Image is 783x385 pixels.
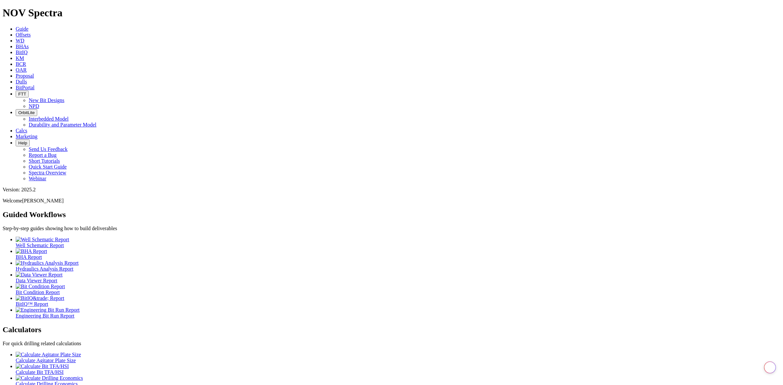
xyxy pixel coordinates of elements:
[16,363,69,369] img: Calculate Bit TFA/HSI
[18,141,27,145] span: Help
[16,32,31,37] a: Offsets
[18,92,26,96] span: FTT
[16,61,26,67] a: BCR
[16,79,27,84] a: Dulls
[16,301,48,307] span: BitIQ™ Report
[16,55,24,61] a: KM
[16,352,780,363] a: Calculate Agitator Plate Size Calculate Agitator Plate Size
[16,248,47,254] img: BHA Report
[16,237,69,243] img: Well Schematic Report
[16,243,64,248] span: Well Schematic Report
[16,375,83,381] img: Calculate Drilling Economics
[16,272,780,283] a: Data Viewer Report Data Viewer Report
[16,284,780,295] a: Bit Condition Report Bit Condition Report
[3,226,780,231] p: Step-by-step guides showing how to build deliverables
[3,325,780,334] h2: Calculators
[16,67,27,73] a: OAR
[16,260,780,272] a: Hydraulics Analysis Report Hydraulics Analysis Report
[16,284,65,289] img: Bit Condition Report
[29,97,64,103] a: New Bit Designs
[16,254,42,260] span: BHA Report
[29,164,67,170] a: Quick Start Guide
[29,103,39,109] a: NPD
[22,198,64,203] span: [PERSON_NAME]
[16,44,29,49] a: BHAs
[3,341,780,347] p: For quick drilling related calculations
[16,38,24,43] a: WD
[16,91,29,97] button: FTT
[29,158,60,164] a: Short Tutorials
[16,140,30,146] button: Help
[16,237,780,248] a: Well Schematic Report Well Schematic Report
[16,313,74,318] span: Engineering Bit Run Report
[16,134,38,139] a: Marketing
[29,116,69,122] a: Interbedded Model
[16,128,27,133] a: Calcs
[16,307,780,318] a: Engineering Bit Run Report Engineering Bit Run Report
[16,26,28,32] a: Guide
[16,260,79,266] img: Hydraulics Analysis Report
[16,272,63,278] img: Data Viewer Report
[29,122,97,127] a: Durability and Parameter Model
[16,307,80,313] img: Engineering Bit Run Report
[29,176,46,181] a: Webinar
[16,85,35,90] a: BitPortal
[16,73,34,79] a: Proposal
[16,295,64,301] img: BitIQ&trade; Report
[16,266,73,272] span: Hydraulics Analysis Report
[16,289,60,295] span: Bit Condition Report
[29,170,66,175] a: Spectra Overview
[16,109,37,116] button: OrbitLite
[3,210,780,219] h2: Guided Workflows
[16,50,27,55] a: BitIQ
[16,248,780,260] a: BHA Report BHA Report
[16,278,57,283] span: Data Viewer Report
[3,187,780,193] div: Version: 2025.2
[16,352,81,358] img: Calculate Agitator Plate Size
[29,146,68,152] a: Send Us Feedback
[16,363,780,375] a: Calculate Bit TFA/HSI Calculate Bit TFA/HSI
[3,7,780,19] h1: NOV Spectra
[3,198,780,204] p: Welcome
[18,110,35,115] span: OrbitLite
[16,295,780,307] a: BitIQ&trade; Report BitIQ™ Report
[29,152,56,158] a: Report a Bug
